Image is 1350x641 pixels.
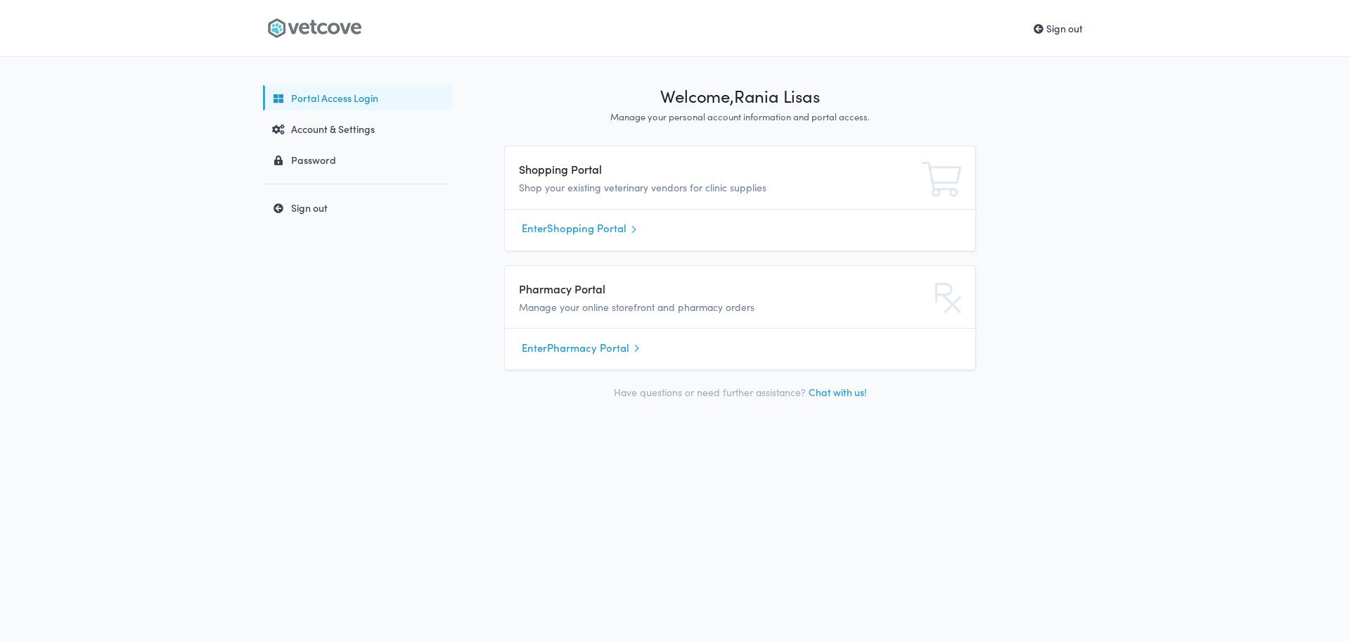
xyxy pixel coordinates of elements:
[263,85,452,110] a: Portal Access Login
[266,91,445,105] div: Portal Access Login
[263,195,452,220] a: Sign out
[504,85,976,108] h1: Welcome, Rania Lisas
[519,160,814,177] h4: Shopping Portal
[519,180,814,196] p: Shop your existing veterinary vendors for clinic supplies
[522,218,958,239] a: EnterShopping Portal
[263,147,452,172] a: Password
[266,153,445,167] div: Password
[519,300,814,315] p: Manage your online storefront and pharmacy orders
[519,280,814,297] h4: Pharmacy Portal
[266,122,445,136] div: Account & Settings
[263,116,452,141] a: Account & Settings
[809,385,867,399] a: Chat with us!
[504,110,976,124] p: Manage your personal account information and portal access.
[1034,21,1083,35] a: Sign out
[522,337,958,358] a: EnterPharmacy Portal
[504,384,976,400] p: Have questions or need further assistance?
[266,201,445,215] div: Sign out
